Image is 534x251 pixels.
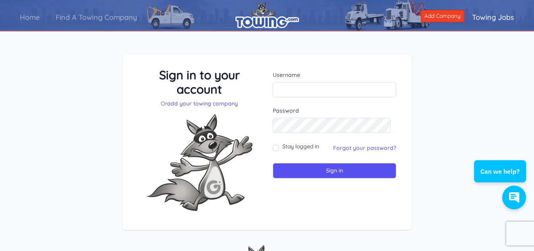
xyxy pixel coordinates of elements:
[273,71,396,79] label: Username
[273,163,396,178] input: Sign in
[282,142,319,150] label: Stay logged in
[167,100,238,107] a: add your towing company
[421,10,464,22] a: Add Company
[140,107,259,217] img: Fox-Excited.png
[468,138,534,217] iframe: Conversations
[273,107,396,115] label: Password
[138,68,261,96] h3: Sign in to your account
[48,6,145,29] a: Find A Towing Company
[12,6,48,29] a: Home
[464,6,522,29] a: Towing Jobs
[235,2,299,28] img: logo.png
[333,144,396,151] a: Forgot your password?
[138,100,261,107] p: Or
